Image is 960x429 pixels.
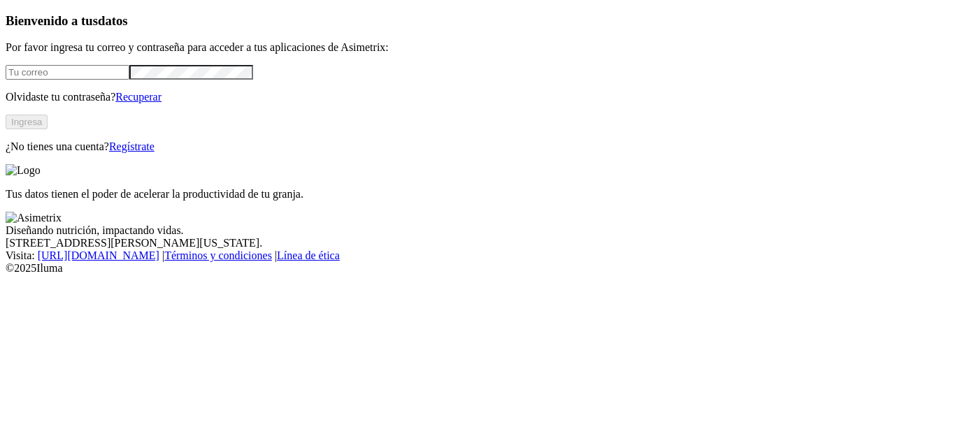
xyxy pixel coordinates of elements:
[109,140,155,152] a: Regístrate
[6,188,954,201] p: Tus datos tienen el poder de acelerar la productividad de tu granja.
[6,41,954,54] p: Por favor ingresa tu correo y contraseña para acceder a tus aplicaciones de Asimetrix:
[6,140,954,153] p: ¿No tienes una cuenta?
[6,164,41,177] img: Logo
[6,65,129,80] input: Tu correo
[164,249,272,261] a: Términos y condiciones
[6,91,954,103] p: Olvidaste tu contraseña?
[6,212,62,224] img: Asimetrix
[6,13,954,29] h3: Bienvenido a tus
[277,249,340,261] a: Línea de ética
[6,262,954,275] div: © 2025 Iluma
[38,249,159,261] a: [URL][DOMAIN_NAME]
[6,115,48,129] button: Ingresa
[6,249,954,262] div: Visita : | |
[6,224,954,237] div: Diseñando nutrición, impactando vidas.
[6,237,954,249] div: [STREET_ADDRESS][PERSON_NAME][US_STATE].
[115,91,162,103] a: Recuperar
[98,13,128,28] span: datos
